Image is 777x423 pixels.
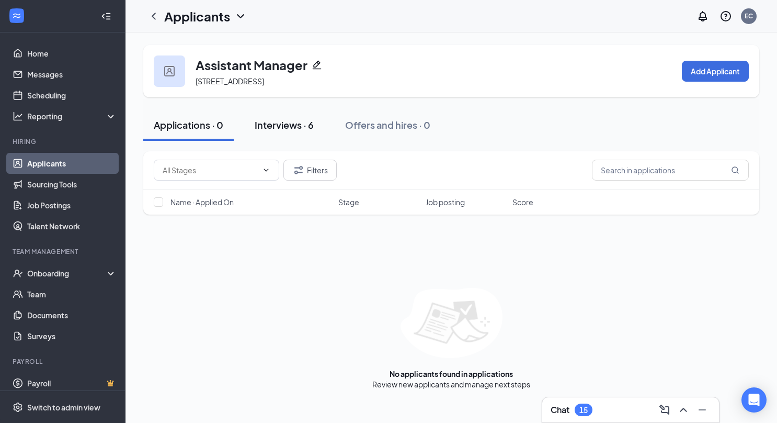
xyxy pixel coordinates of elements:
[170,197,234,207] span: Name · Applied On
[345,118,430,131] div: Offers and hires · 0
[682,61,749,82] button: Add Applicant
[426,197,465,207] span: Job posting
[27,326,117,347] a: Surveys
[27,153,117,174] a: Applicants
[719,10,732,23] svg: QuestionInfo
[163,164,258,176] input: All Stages
[164,66,175,76] img: user icon
[745,12,753,20] div: EC
[234,10,247,23] svg: ChevronDown
[551,404,569,416] h3: Chat
[27,373,117,394] a: PayrollCrown
[262,166,270,174] svg: ChevronDown
[292,164,305,176] svg: Filter
[196,76,264,86] span: [STREET_ADDRESS]
[27,174,117,195] a: Sourcing Tools
[13,247,115,256] div: Team Management
[27,64,117,85] a: Messages
[658,404,671,416] svg: ComposeMessage
[12,10,22,21] svg: WorkstreamLogo
[13,137,115,146] div: Hiring
[27,216,117,237] a: Talent Network
[196,56,307,74] h3: Assistant Manager
[579,406,588,415] div: 15
[696,404,709,416] svg: Minimize
[13,111,23,121] svg: Analysis
[27,111,117,121] div: Reporting
[401,288,502,358] img: empty-state
[27,402,100,413] div: Switch to admin view
[696,10,709,23] svg: Notifications
[312,60,322,70] svg: Pencil
[27,284,117,305] a: Team
[741,387,767,413] div: Open Intercom Messenger
[390,369,513,379] div: No applicants found in applications
[27,305,117,326] a: Documents
[372,379,530,389] div: Review new applicants and manage next steps
[592,160,749,181] input: Search in applications
[13,268,23,279] svg: UserCheck
[338,197,359,207] span: Stage
[283,160,337,181] button: Filter Filters
[13,357,115,366] div: Payroll
[27,195,117,216] a: Job Postings
[694,402,711,418] button: Minimize
[675,402,692,418] button: ChevronUp
[255,118,314,131] div: Interviews · 6
[677,404,690,416] svg: ChevronUp
[27,85,117,106] a: Scheduling
[13,402,23,413] svg: Settings
[101,11,111,21] svg: Collapse
[147,10,160,23] svg: ChevronLeft
[731,166,739,174] svg: MagnifyingGlass
[164,7,230,25] h1: Applicants
[154,118,223,131] div: Applications · 0
[512,197,533,207] span: Score
[27,43,117,64] a: Home
[27,268,108,279] div: Onboarding
[656,402,673,418] button: ComposeMessage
